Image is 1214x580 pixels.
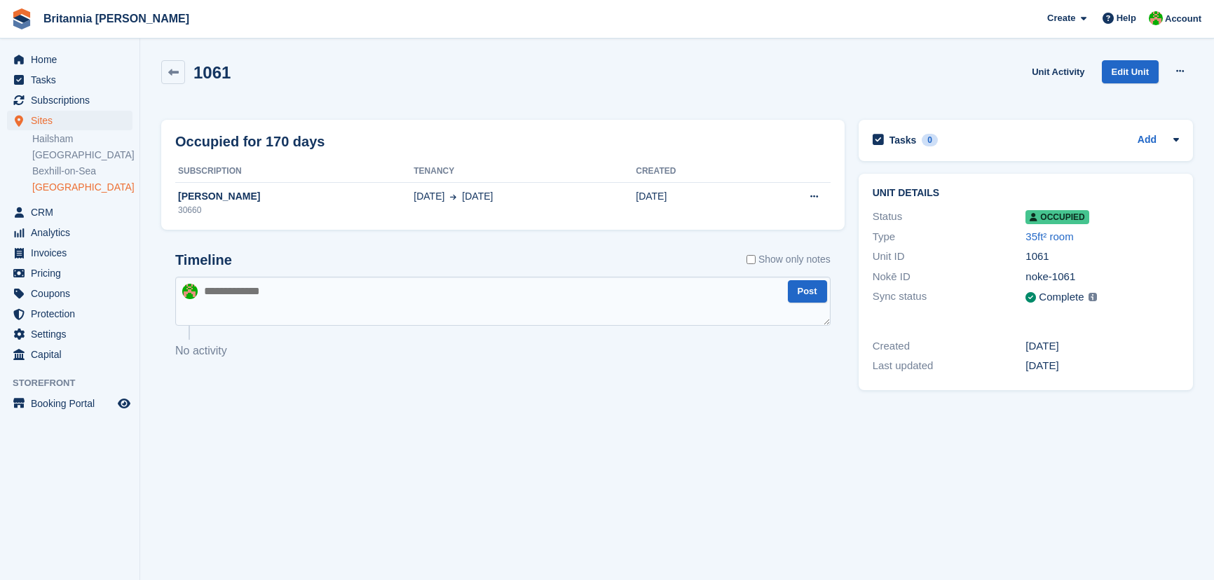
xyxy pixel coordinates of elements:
[873,188,1179,199] h2: Unit details
[7,304,132,324] a: menu
[1025,338,1179,354] div: [DATE]
[193,63,231,82] h2: 1061
[31,263,115,283] span: Pricing
[31,202,115,222] span: CRM
[1102,60,1159,83] a: Edit Unit
[32,149,132,162] a: [GEOGRAPHIC_DATA]
[7,223,132,242] a: menu
[175,160,414,183] th: Subscription
[1025,249,1179,265] div: 1061
[788,280,827,303] button: Post
[636,160,748,183] th: Created
[1149,11,1163,25] img: Wendy Thorp
[873,229,1026,245] div: Type
[7,243,132,263] a: menu
[175,343,831,359] p: No activity
[746,252,831,267] label: Show only notes
[414,189,444,204] span: [DATE]
[31,223,115,242] span: Analytics
[175,252,232,268] h2: Timeline
[175,204,414,216] div: 30660
[116,395,132,412] a: Preview store
[1089,293,1097,301] img: icon-info-grey-7440780725fd019a000dd9b08b2336e03edf1995a4989e88bcd33f0948082b44.svg
[1025,230,1073,242] a: 35ft² room
[175,131,325,152] h2: Occupied for 170 days
[31,284,115,303] span: Coupons
[873,269,1026,285] div: Nokē ID
[414,160,636,183] th: Tenancy
[1047,11,1075,25] span: Create
[13,376,139,390] span: Storefront
[175,189,414,204] div: [PERSON_NAME]
[7,70,132,90] a: menu
[7,50,132,69] a: menu
[889,134,917,146] h2: Tasks
[7,345,132,364] a: menu
[1025,210,1089,224] span: Occupied
[182,284,198,299] img: Wendy Thorp
[32,181,132,194] a: [GEOGRAPHIC_DATA]
[1025,269,1179,285] div: noke-1061
[31,304,115,324] span: Protection
[11,8,32,29] img: stora-icon-8386f47178a22dfd0bd8f6a31ec36ba5ce8667c1dd55bd0f319d3a0aa187defe.svg
[7,324,132,344] a: menu
[873,249,1026,265] div: Unit ID
[32,165,132,178] a: Bexhill-on-Sea
[1165,12,1201,26] span: Account
[7,284,132,303] a: menu
[873,338,1026,354] div: Created
[31,111,115,130] span: Sites
[31,394,115,413] span: Booking Portal
[922,134,938,146] div: 0
[31,345,115,364] span: Capital
[7,263,132,283] a: menu
[462,189,493,204] span: [DATE]
[7,202,132,222] a: menu
[636,182,748,224] td: [DATE]
[7,111,132,130] a: menu
[31,90,115,110] span: Subscriptions
[31,324,115,344] span: Settings
[1025,358,1179,374] div: [DATE]
[1039,289,1084,305] div: Complete
[7,90,132,110] a: menu
[31,50,115,69] span: Home
[38,7,195,30] a: Britannia [PERSON_NAME]
[873,358,1026,374] div: Last updated
[873,289,1026,306] div: Sync status
[31,70,115,90] span: Tasks
[1117,11,1136,25] span: Help
[32,132,132,146] a: Hailsham
[1138,132,1157,149] a: Add
[746,252,756,267] input: Show only notes
[873,209,1026,225] div: Status
[1026,60,1090,83] a: Unit Activity
[31,243,115,263] span: Invoices
[7,394,132,413] a: menu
